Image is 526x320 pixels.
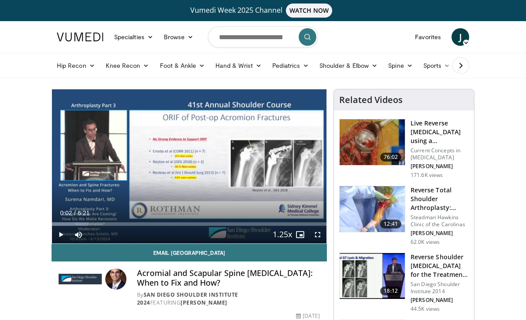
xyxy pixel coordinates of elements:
h3: Reverse Total Shoulder Arthroplasty: Steps to get it right [411,186,469,212]
a: Hand & Wrist [210,57,267,74]
a: 18:12 Reverse Shoulder [MEDICAL_DATA] for the Treatment of Proximal Humeral … San Diego Shoulder ... [339,253,469,313]
h4: Related Videos [339,95,403,105]
p: [PERSON_NAME] [411,297,469,304]
img: VuMedi Logo [57,33,104,41]
a: 12:41 Reverse Total Shoulder Arthroplasty: Steps to get it right Steadman Hawkins Clinic of the C... [339,186,469,246]
a: [PERSON_NAME] [181,299,227,306]
a: Sports [418,57,456,74]
p: Current Concepts in [MEDICAL_DATA] [411,147,469,161]
div: [DATE] [296,312,320,320]
button: Play [52,226,70,243]
h4: Acromial and Scapular Spine [MEDICAL_DATA]: When to Fix and How? [137,269,320,287]
a: Browse [159,28,199,46]
a: Email [GEOGRAPHIC_DATA] [52,244,327,261]
img: Avatar [105,269,126,290]
button: Mute [70,226,87,243]
span: / [74,210,76,217]
h3: Reverse Shoulder [MEDICAL_DATA] for the Treatment of Proximal Humeral … [411,253,469,279]
span: 6:21 [78,210,89,217]
a: Shoulder & Elbow [314,57,383,74]
input: Search topics, interventions [208,26,318,48]
img: San Diego Shoulder Institute 2024 [59,269,102,290]
p: Steadman Hawkins Clinic of the Carolinas [411,214,469,228]
a: Knee Recon [100,57,155,74]
a: Favorites [410,28,446,46]
img: 684033_3.png.150x105_q85_crop-smart_upscale.jpg [340,119,405,165]
p: [PERSON_NAME] [411,163,469,170]
p: San Diego Shoulder Institute 2014 [411,281,469,295]
a: 76:02 Live Reverse [MEDICAL_DATA] using a Deltopectoral Appro… Current Concepts in [MEDICAL_DATA]... [339,119,469,179]
p: [PERSON_NAME] [411,230,469,237]
p: 62.0K views [411,239,440,246]
span: 18:12 [380,287,401,295]
button: Fullscreen [309,226,326,243]
a: Spine [383,57,418,74]
a: Pediatrics [267,57,314,74]
a: Foot & Ankle [155,57,211,74]
img: 326034_0000_1.png.150x105_q85_crop-smart_upscale.jpg [340,186,405,232]
video-js: Video Player [52,89,326,243]
img: Q2xRg7exoPLTwO8X4xMDoxOjA4MTsiGN.150x105_q85_crop-smart_upscale.jpg [340,253,405,299]
div: By FEATURING [137,291,320,307]
a: J [452,28,469,46]
p: 171.6K views [411,172,443,179]
span: 0:02 [60,210,72,217]
span: 76:02 [380,153,401,162]
a: Vumedi Week 2025 ChannelWATCH NOW [52,4,474,18]
button: Playback Rate [274,226,291,243]
span: WATCH NOW [286,4,333,18]
p: 44.5K views [411,305,440,313]
a: San Diego Shoulder Institute 2024 [137,291,238,306]
button: Enable picture-in-picture mode [291,226,309,243]
div: Progress Bar [52,222,326,226]
a: Hip Recon [52,57,100,74]
h3: Live Reverse [MEDICAL_DATA] using a Deltopectoral Appro… [411,119,469,145]
span: 12:41 [380,220,401,228]
a: Specialties [109,28,159,46]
